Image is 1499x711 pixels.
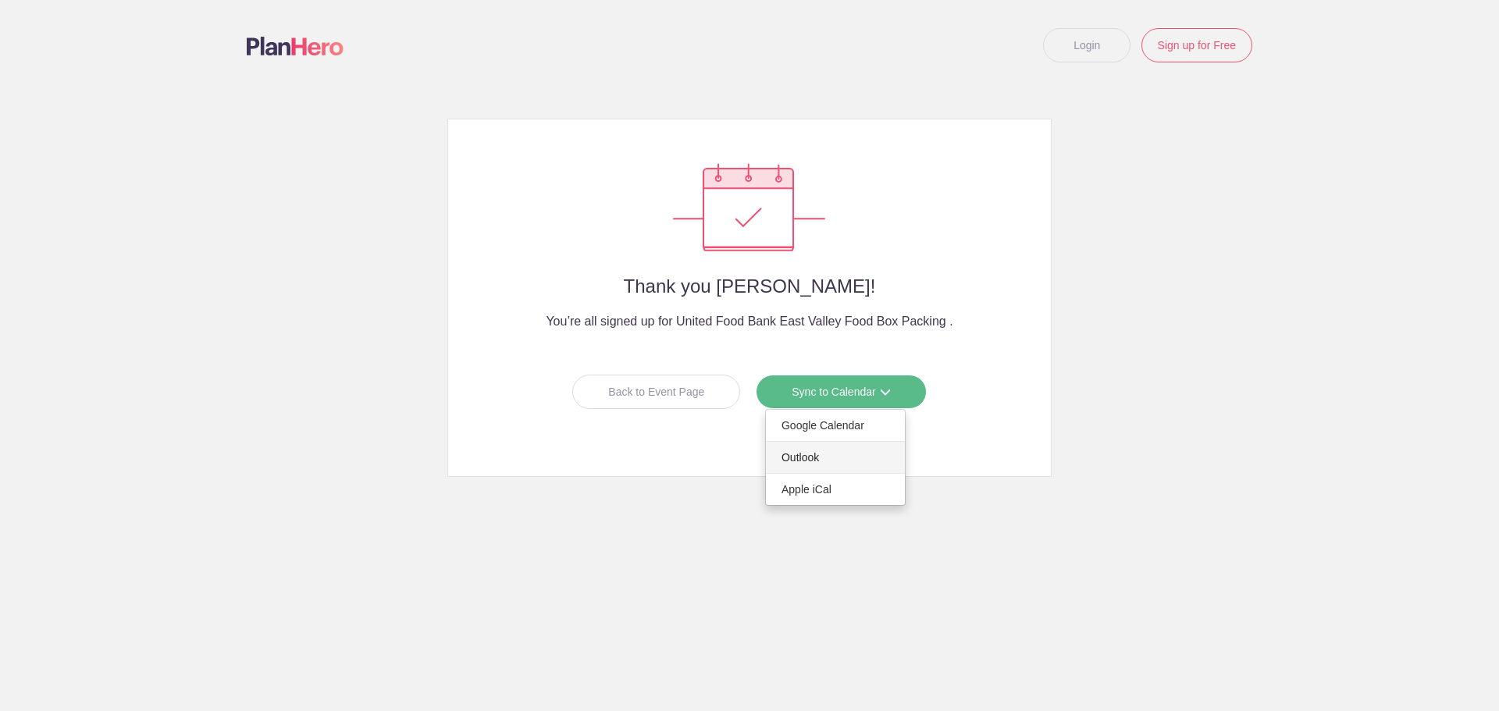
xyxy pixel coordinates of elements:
a: Login [1043,28,1130,62]
a: Sync to Calendar [756,375,926,409]
a: Sign up for Free [1141,28,1252,62]
a: Google Calendar [766,410,905,441]
a: Apple iCal [766,474,905,505]
img: Logo main planhero [247,37,344,55]
img: Success confirmation [673,163,825,251]
a: Back to Event Page [572,375,740,409]
a: Outlook [766,442,905,473]
h4: You’re all signed up for United Food Bank East Valley Food Box Packing . [479,312,1019,331]
h2: Thank you [PERSON_NAME]! [479,276,1019,297]
ul: Sync to Calendar [765,409,906,506]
